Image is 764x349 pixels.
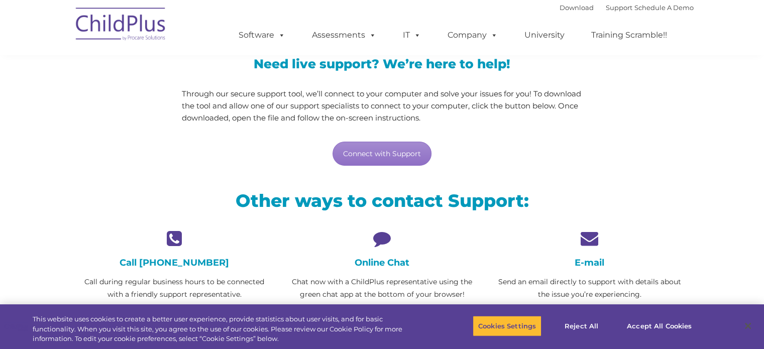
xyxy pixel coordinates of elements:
h4: Call [PHONE_NUMBER] [78,257,271,268]
p: Call during regular business hours to be connected with a friendly support representative. [78,276,271,301]
h2: Other ways to contact Support: [78,189,686,212]
p: Through our secure support tool, we’ll connect to your computer and solve your issues for you! To... [182,88,582,124]
a: University [514,25,575,45]
button: Accept All Cookies [621,315,697,336]
img: ChildPlus by Procare Solutions [71,1,171,51]
a: Support [606,4,632,12]
button: Reject All [550,315,613,336]
button: Cookies Settings [473,315,541,336]
p: Send an email directly to support with details about the issue you’re experiencing. [493,276,686,301]
a: Training Scramble!! [581,25,677,45]
a: Connect with Support [333,142,431,166]
h4: E-mail [493,257,686,268]
a: Assessments [302,25,386,45]
font: | [560,4,694,12]
a: Schedule A Demo [634,4,694,12]
a: Software [229,25,295,45]
p: Chat now with a ChildPlus representative using the green chat app at the bottom of your browser! [286,276,478,301]
div: This website uses cookies to create a better user experience, provide statistics about user visit... [33,314,420,344]
a: IT [393,25,431,45]
a: Download [560,4,594,12]
h3: Need live support? We’re here to help! [182,58,582,70]
button: Close [737,315,759,337]
h4: Online Chat [286,257,478,268]
a: Company [438,25,508,45]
